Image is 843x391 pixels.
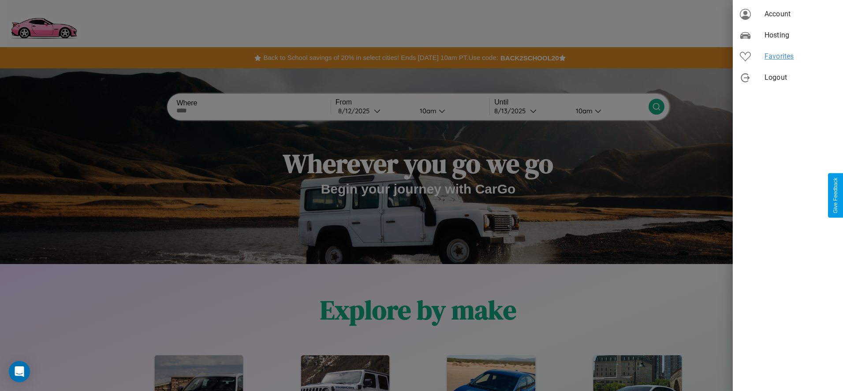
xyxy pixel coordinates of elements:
[765,51,836,62] span: Favorites
[832,178,839,213] div: Give Feedback
[765,30,836,41] span: Hosting
[733,4,843,25] div: Account
[765,9,836,19] span: Account
[9,361,30,382] div: Open Intercom Messenger
[765,72,836,83] span: Logout
[733,25,843,46] div: Hosting
[733,46,843,67] div: Favorites
[733,67,843,88] div: Logout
